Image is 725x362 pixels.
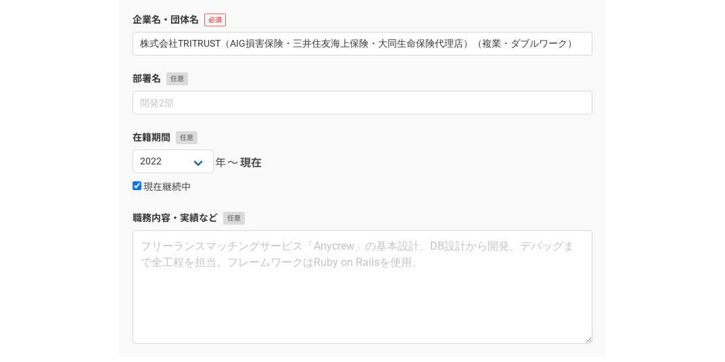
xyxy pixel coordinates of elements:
[133,181,141,190] input: 現在継続中
[215,155,239,171] span: 年〜
[133,72,592,86] label: 部署名
[133,91,592,114] input: 開発2部
[133,13,592,27] label: 企業名・団体名
[133,181,191,194] label: 現在継続中
[133,32,592,55] input: エニィクルー株式会社
[133,211,592,225] label: 職務内容・実績など
[133,131,592,145] label: 在籍期間
[240,155,262,171] span: 現在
